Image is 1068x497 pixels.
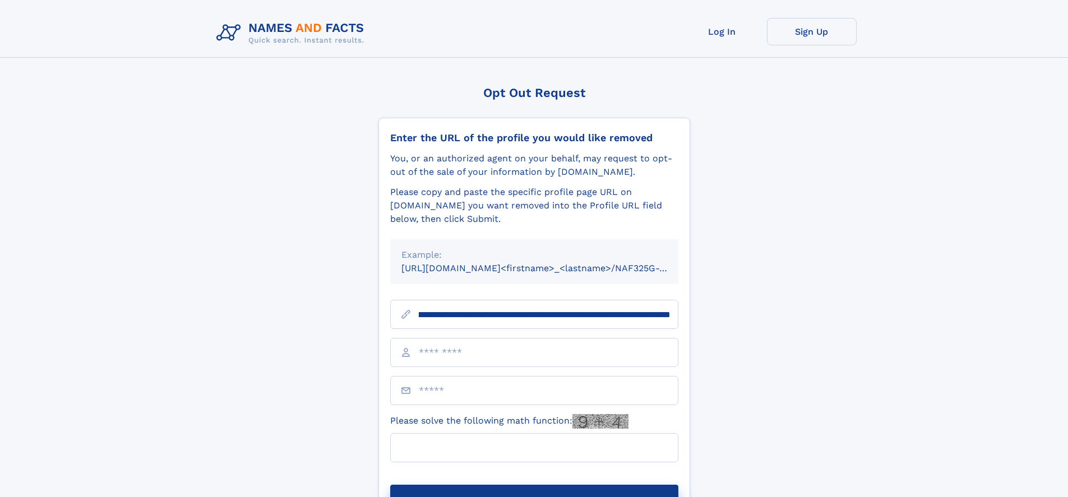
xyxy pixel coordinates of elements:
[390,185,678,226] div: Please copy and paste the specific profile page URL on [DOMAIN_NAME] you want removed into the Pr...
[390,414,628,429] label: Please solve the following math function:
[401,263,700,273] small: [URL][DOMAIN_NAME]<firstname>_<lastname>/NAF325G-xxxxxxxx
[212,18,373,48] img: Logo Names and Facts
[767,18,857,45] a: Sign Up
[390,132,678,144] div: Enter the URL of the profile you would like removed
[401,248,667,262] div: Example:
[677,18,767,45] a: Log In
[378,86,690,100] div: Opt Out Request
[390,152,678,179] div: You, or an authorized agent on your behalf, may request to opt-out of the sale of your informatio...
